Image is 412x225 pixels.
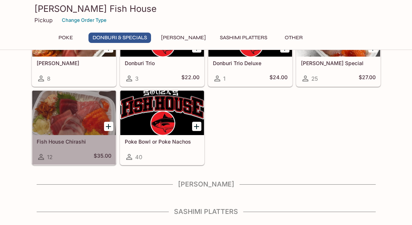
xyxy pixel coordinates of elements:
[37,60,111,66] h5: [PERSON_NAME]
[125,138,200,145] h5: Poke Bowl or Poke Nachos
[120,91,204,135] div: Poke Bowl or Poke Nachos
[277,33,311,43] button: Other
[49,33,83,43] button: Poke
[359,74,376,83] h5: $27.00
[32,91,116,135] div: Fish House Chirashi
[216,33,271,43] button: Sashimi Platters
[181,74,200,83] h5: $22.00
[311,75,318,82] span: 25
[223,75,225,82] span: 1
[120,90,204,165] a: Poke Bowl or Poke Nachos40
[135,154,142,161] span: 40
[157,33,210,43] button: [PERSON_NAME]
[34,3,378,14] h3: [PERSON_NAME] Fish House
[88,33,151,43] button: Donburi & Specials
[58,14,110,26] button: Change Order Type
[31,208,381,216] h4: Sashimi Platters
[125,60,200,66] h5: Donburi Trio
[94,152,111,161] h5: $35.00
[208,12,292,57] div: Donburi Trio Deluxe
[120,12,204,57] div: Donburi Trio
[47,154,53,161] span: 12
[297,12,380,57] div: Souza Special
[37,138,111,145] h5: Fish House Chirashi
[32,90,116,165] a: Fish House Chirashi12$35.00
[301,60,376,66] h5: [PERSON_NAME] Special
[192,122,201,131] button: Add Poke Bowl or Poke Nachos
[47,75,50,82] span: 8
[32,12,116,57] div: Sashimi Donburis
[34,17,53,24] p: Pickup
[31,180,381,188] h4: [PERSON_NAME]
[135,75,138,82] span: 3
[269,74,288,83] h5: $24.00
[104,122,113,131] button: Add Fish House Chirashi
[213,60,288,66] h5: Donburi Trio Deluxe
